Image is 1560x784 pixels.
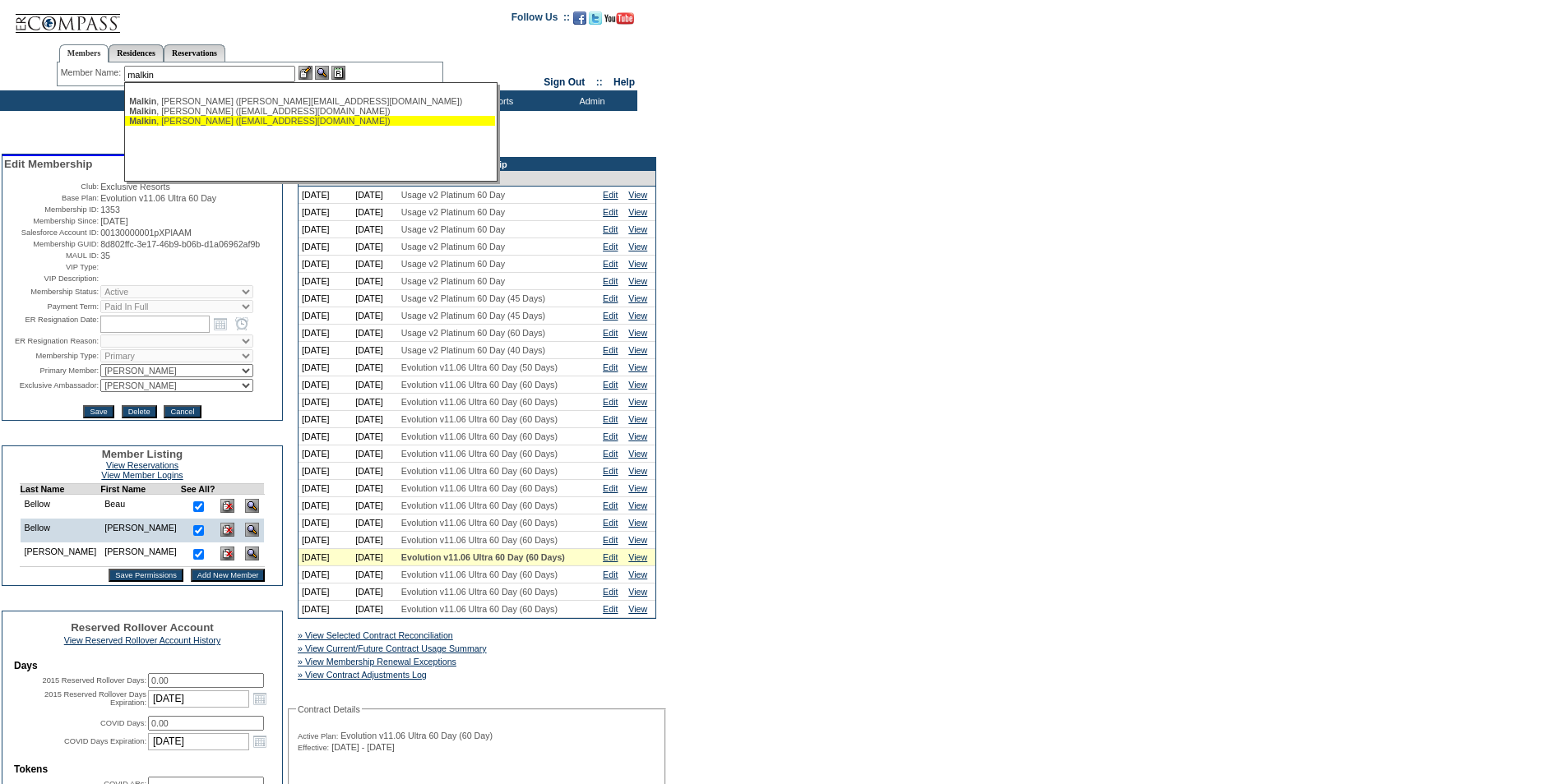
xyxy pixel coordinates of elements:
a: Edit [603,362,618,372]
td: First Name [100,484,181,495]
td: VIP Type: [4,262,99,272]
a: Edit [603,293,618,303]
a: View [628,311,647,321]
span: :: [596,76,603,88]
td: [DATE] [299,238,352,256]
a: Become our fan on Facebook [573,16,586,26]
td: [DATE] [352,583,398,601]
a: Help [613,76,635,88]
span: Exclusive Resorts [100,182,170,191]
a: Subscribe to our YouTube Channel [604,16,634,26]
td: Salesforce Account ID: [4,228,99,238]
span: 1353 [100,205,120,214]
td: [DATE] [299,256,352,273]
td: [DATE] [352,549,398,566]
td: [DATE] [299,428,352,445]
a: View [628,276,647,286]
a: View [628,414,647,424]
td: [DATE] [299,514,352,532]
a: Edit [603,552,618,562]
span: Evolution v11.06 Ultra 60 Day (50 Days) [401,362,558,372]
a: View [628,362,647,372]
a: Edit [603,207,618,217]
td: Follow Us :: [512,10,570,30]
td: Primary Member: [4,364,99,377]
img: View Dashboard [245,523,259,537]
a: View Reservations [106,460,178,470]
span: [DATE] [100,216,128,226]
span: Malkin [129,116,156,126]
a: View [628,259,647,269]
a: Edit [603,518,618,528]
a: Edit [603,483,618,493]
span: Usage v2 Platinum 60 Day [401,224,505,234]
span: Evolution v11.06 Ultra 60 Day (60 Days) [401,518,558,528]
td: [DATE] [352,445,398,463]
a: View [628,190,647,200]
a: View [628,345,647,355]
td: [DATE] [299,187,352,204]
a: Edit [603,242,618,251]
span: Usage v2 Platinum 60 Day (60 Days) [401,328,545,338]
span: Evolution v11.06 Ultra 60 Day (60 Days) [401,587,558,597]
td: [DATE] [352,376,398,394]
a: View [628,466,647,476]
a: View [628,518,647,528]
span: Evolution v11.06 Ultra 60 Day (60 Day) [340,731,493,740]
span: Evolution v11.06 Ultra 60 Day (60 Days) [401,397,558,407]
span: Usage v2 Platinum 60 Day (40 Days) [401,345,545,355]
a: View [628,224,647,234]
span: Evolution v11.06 Ultra 60 Day (60 Days) [401,431,558,441]
td: MAUL ID: [4,251,99,261]
td: Membership GUID: [4,239,99,249]
input: Delete [122,405,157,418]
td: See All? [181,484,215,495]
td: Bellow [20,495,100,519]
a: Edit [603,328,618,338]
td: [DATE] [299,325,352,342]
td: Bellow [20,519,100,542]
td: [DATE] [352,221,398,238]
td: ER Resignation Date: [4,315,99,333]
span: Evolution v11.06 Ultra 60 Day (60 Days) [401,535,558,545]
a: View Member Logins [101,470,183,480]
td: [DATE] [352,256,398,273]
a: View [628,535,647,545]
a: Edit [603,345,618,355]
img: Delete [220,546,234,560]
label: COVID Days: [100,719,146,727]
td: [DATE] [299,445,352,463]
a: Edit [603,190,618,200]
td: Membership ID: [4,205,99,214]
a: Edit [603,466,618,476]
td: [DATE] [352,601,398,618]
img: b_edit.gif [299,66,312,80]
td: Beau [100,495,181,519]
a: View [628,328,647,338]
span: Active Plan: [298,731,338,741]
td: [DATE] [299,307,352,325]
td: [DATE] [299,549,352,566]
a: Members [59,44,109,62]
a: View [628,449,647,459]
label: 2015 Reserved Rollover Days Expiration: [44,690,146,707]
div: , [PERSON_NAME] ([EMAIL_ADDRESS][DOMAIN_NAME]) [129,106,491,116]
a: View [628,587,647,597]
td: [PERSON_NAME] [100,542,181,567]
td: [DATE] [299,204,352,221]
td: Days [14,660,271,671]
a: View [628,483,647,493]
a: Edit [603,431,618,441]
td: [DATE] [299,497,352,514]
td: [DATE] [352,238,398,256]
span: Evolution v11.06 Ultra 60 Day (60 Days) [401,500,558,510]
td: Last Name [20,484,100,495]
td: Membership Status: [4,285,99,298]
span: Usage v2 Platinum 60 Day (45 Days) [401,293,545,303]
span: Evolution v11.06 Ultra 60 Day (60 Days) [401,414,558,424]
a: » View Contract Adjustments Log [298,670,427,680]
td: [DATE] [299,290,352,307]
a: Edit [603,276,618,286]
td: [DATE] [352,273,398,290]
a: View [628,380,647,390]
